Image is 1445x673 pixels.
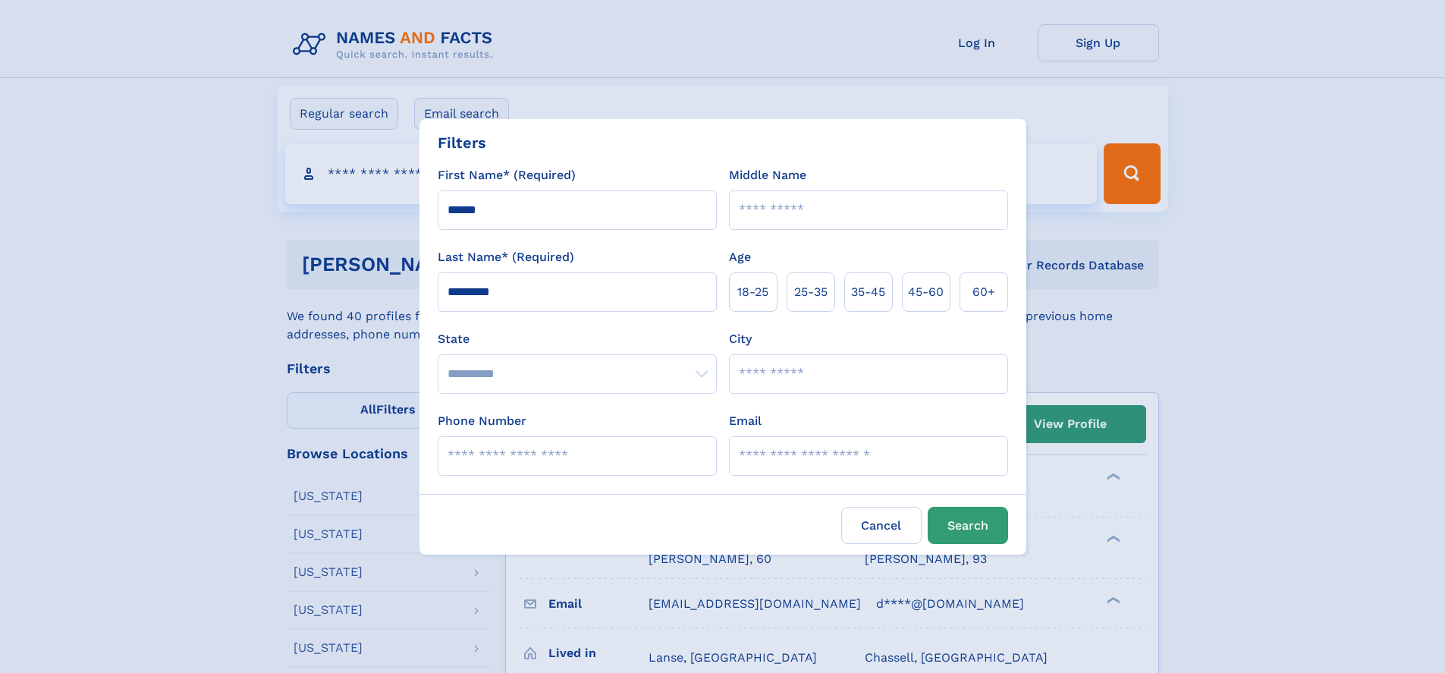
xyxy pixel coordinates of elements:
label: City [729,330,752,348]
span: 18‑25 [737,283,768,301]
button: Search [928,507,1008,544]
span: 25‑35 [794,283,828,301]
label: Age [729,248,751,266]
span: 45‑60 [908,283,944,301]
label: Phone Number [438,412,526,430]
label: Email [729,412,762,430]
label: Cancel [841,507,922,544]
label: Middle Name [729,166,806,184]
label: Last Name* (Required) [438,248,574,266]
div: Filters [438,131,486,154]
label: First Name* (Required) [438,166,576,184]
span: 60+ [972,283,995,301]
label: State [438,330,717,348]
span: 35‑45 [851,283,885,301]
